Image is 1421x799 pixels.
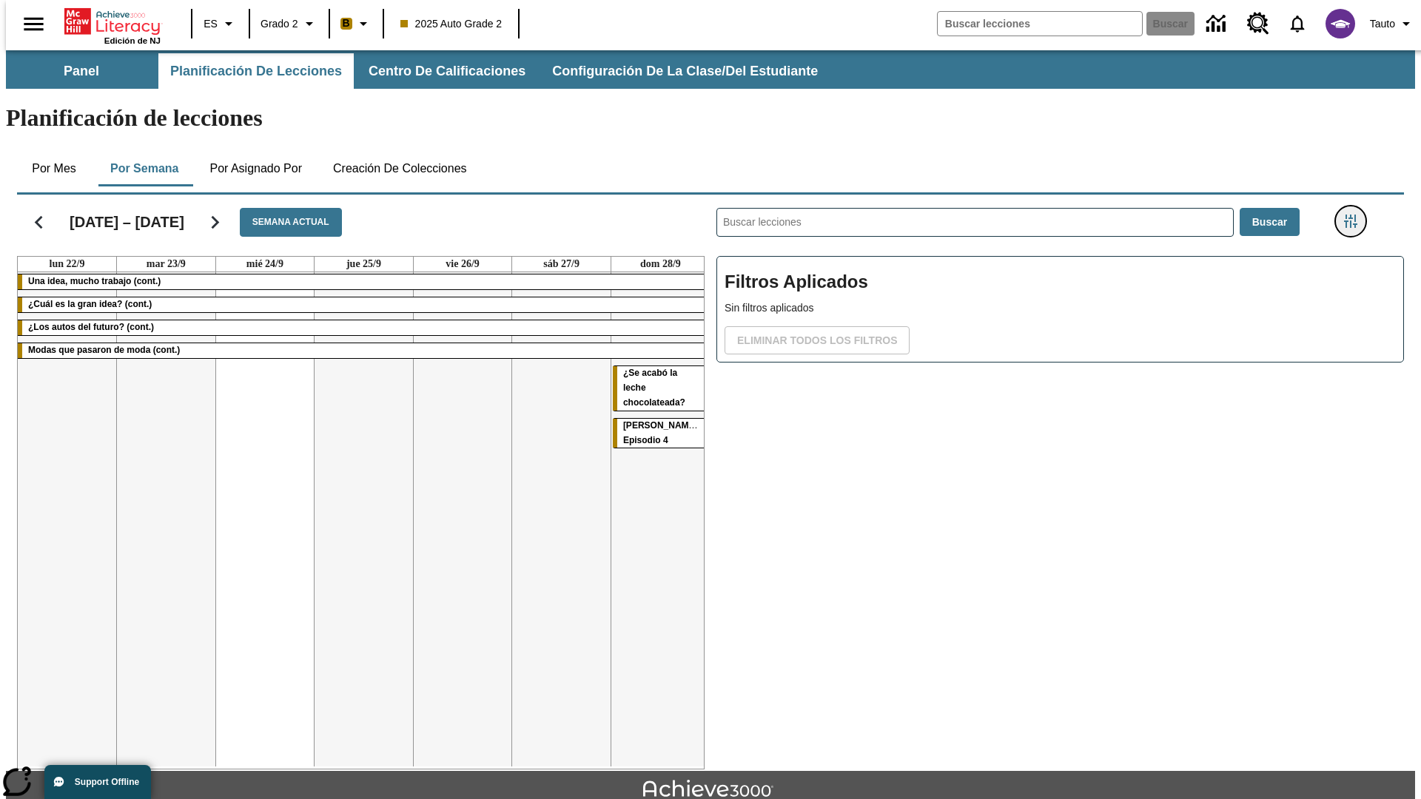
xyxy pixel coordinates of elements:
span: Tauto [1370,16,1395,32]
span: Una idea, mucho trabajo (cont.) [28,276,161,286]
p: Sin filtros aplicados [725,300,1396,316]
div: Subbarra de navegación [6,50,1415,89]
span: ES [204,16,218,32]
button: Seguir [196,203,234,241]
button: Planificación de lecciones [158,53,354,89]
a: Notificaciones [1278,4,1317,43]
button: Boost El color de la clase es anaranjado claro. Cambiar el color de la clase. [335,10,378,37]
button: Menú lateral de filtros [1336,206,1365,236]
div: Portada [64,5,161,45]
a: 24 de septiembre de 2025 [243,257,286,272]
button: Perfil/Configuración [1364,10,1421,37]
span: Elena Menope: Episodio 4 [623,420,701,445]
button: Configuración de la clase/del estudiante [540,53,830,89]
button: Support Offline [44,765,151,799]
button: Por mes [17,151,91,186]
button: Por semana [98,151,190,186]
span: Grado 2 [261,16,298,32]
span: Edición de NJ [104,36,161,45]
a: 28 de septiembre de 2025 [637,257,684,272]
button: Abrir el menú lateral [12,2,56,46]
span: Modas que pasaron de moda (cont.) [28,345,180,355]
div: ¿Se acabó la leche chocolateada? [613,366,708,411]
button: Por asignado por [198,151,314,186]
a: 27 de septiembre de 2025 [540,257,582,272]
div: Elena Menope: Episodio 4 [613,419,708,448]
span: Centro de calificaciones [369,63,525,80]
button: Grado: Grado 2, Elige un grado [255,10,324,37]
button: Creación de colecciones [321,151,479,186]
span: Panel [64,63,99,80]
div: Filtros Aplicados [716,256,1404,363]
a: Centro de información [1197,4,1238,44]
span: 2025 Auto Grade 2 [400,16,503,32]
button: Lenguaje: ES, Selecciona un idioma [197,10,244,37]
h2: Filtros Aplicados [725,264,1396,300]
h1: Planificación de lecciones [6,104,1415,132]
span: ¿Se acabó la leche chocolateada? [623,368,685,408]
span: ¿Cuál es la gran idea? (cont.) [28,299,152,309]
div: Calendario [5,189,705,769]
span: Configuración de la clase/del estudiante [552,63,818,80]
a: 23 de septiembre de 2025 [144,257,189,272]
span: Support Offline [75,777,139,787]
button: Centro de calificaciones [357,53,537,89]
span: B [343,14,350,33]
a: 25 de septiembre de 2025 [343,257,384,272]
button: Panel [7,53,155,89]
a: 26 de septiembre de 2025 [443,257,483,272]
a: Centro de recursos, Se abrirá en una pestaña nueva. [1238,4,1278,44]
button: Semana actual [240,208,342,237]
div: Buscar [705,189,1404,769]
button: Regresar [20,203,58,241]
button: Buscar [1240,208,1300,237]
div: ¿Cuál es la gran idea? (cont.) [18,297,710,312]
button: Escoja un nuevo avatar [1317,4,1364,43]
div: Modas que pasaron de moda (cont.) [18,343,710,358]
a: 22 de septiembre de 2025 [47,257,88,272]
h2: [DATE] – [DATE] [70,213,184,231]
a: Portada [64,7,161,36]
span: Planificación de lecciones [170,63,342,80]
input: Buscar lecciones [717,209,1233,236]
div: ¿Los autos del futuro? (cont.) [18,320,710,335]
input: Buscar campo [938,12,1142,36]
img: avatar image [1326,9,1355,38]
span: ¿Los autos del futuro? (cont.) [28,322,154,332]
div: Subbarra de navegación [6,53,831,89]
div: Una idea, mucho trabajo (cont.) [18,274,710,289]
